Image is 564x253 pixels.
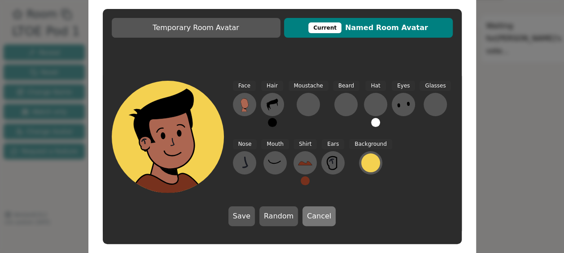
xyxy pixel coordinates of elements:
[365,81,385,91] span: Hat
[392,81,415,91] span: Eyes
[308,22,341,33] div: This avatar will be displayed in dedicated rooms
[228,206,255,226] button: Save
[293,139,317,149] span: Shirt
[289,81,328,91] span: Moustache
[261,139,289,149] span: Mouth
[233,139,257,149] span: Nose
[420,81,451,91] span: Glasses
[233,81,256,91] span: Face
[261,81,283,91] span: Hair
[259,206,298,226] button: Random
[333,81,359,91] span: Beard
[302,206,336,226] button: Cancel
[322,139,344,149] span: Ears
[284,18,453,38] button: CurrentNamed Room Avatar
[116,22,276,33] span: Temporary Room Avatar
[289,22,448,33] span: Named Room Avatar
[349,139,392,149] span: Background
[112,18,280,38] button: Temporary Room Avatar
